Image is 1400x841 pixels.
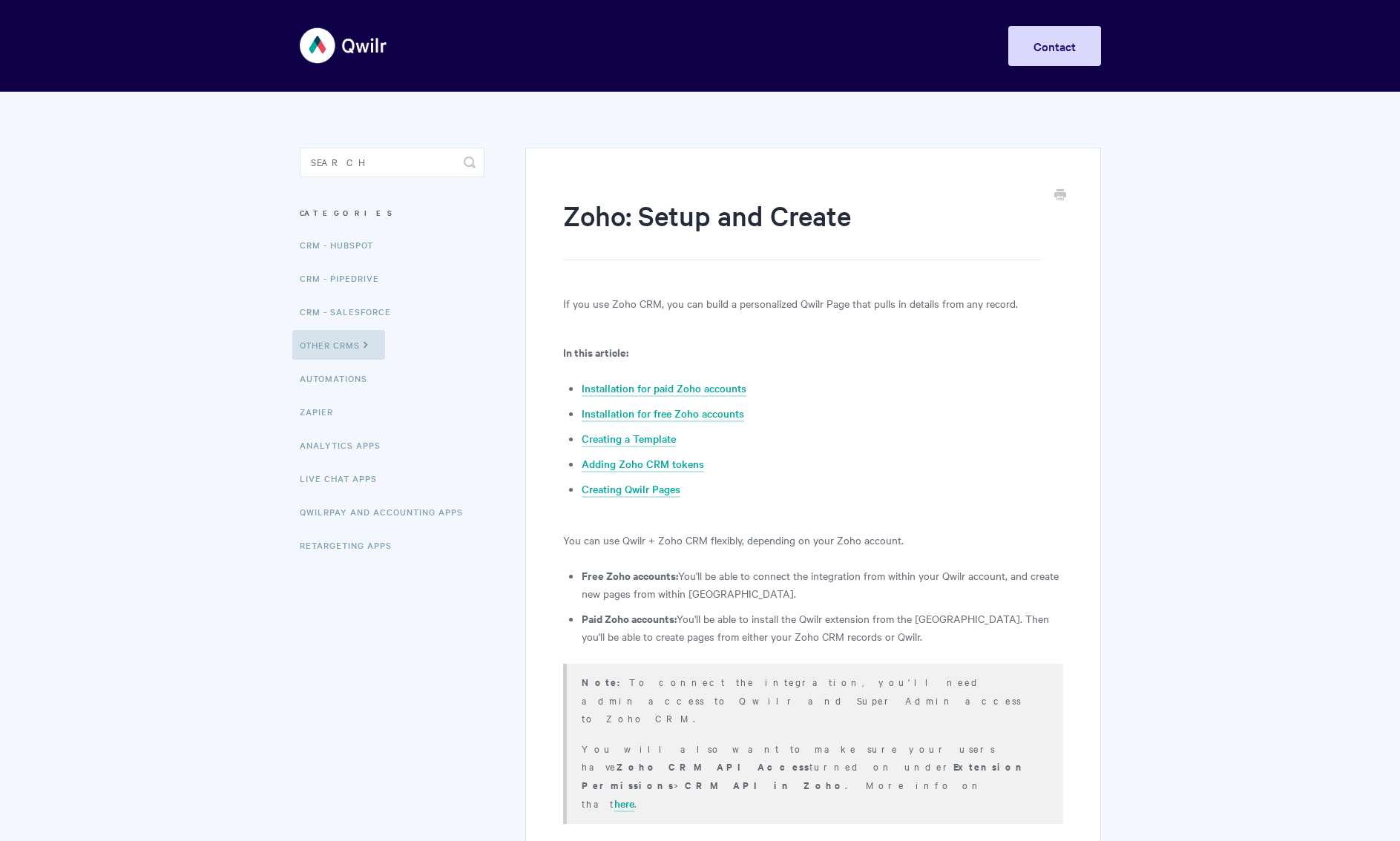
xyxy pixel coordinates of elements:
[582,675,629,689] strong: Note:
[582,610,1062,645] li: You'll be able to install the Qwilr extension from the [GEOGRAPHIC_DATA]. Then you'll be able to ...
[614,796,634,812] a: here
[563,294,1062,312] p: If you use Zoho CRM, you can build a personalized Qwilr Page that pulls in details from any record.
[582,673,1044,727] p: To connect the integration, you'll need admin access to Qwilr and Super Admin access to Zoho CRM.
[582,406,744,422] a: Installation for free Zoho accounts
[300,18,388,73] img: Qwilr Help Center
[300,430,392,460] a: Analytics Apps
[582,431,676,447] a: Creating a Template
[582,380,746,397] a: Installation for paid Zoho accounts
[300,148,484,177] input: Search
[582,610,677,626] strong: Paid Zoho accounts:
[292,330,385,360] a: Other CRMs
[1008,26,1101,66] a: Contact
[582,481,680,498] a: Creating Qwilr Pages
[563,344,628,360] b: In this article:
[300,297,402,326] a: CRM - Salesforce
[300,497,474,527] a: QwilrPay and Accounting Apps
[582,567,1062,602] li: You'll be able to connect the integration from within your Qwilr account, and create new pages fr...
[582,567,678,583] strong: Free Zoho accounts:
[1054,188,1066,204] a: Print this Article
[582,456,704,472] a: Adding Zoho CRM tokens
[300,464,388,493] a: Live Chat Apps
[300,230,384,260] a: CRM - HubSpot
[582,739,1044,812] p: You will also want to make sure your users have turned on under > . More info on that .
[300,363,378,393] a: Automations
[300,263,390,293] a: CRM - Pipedrive
[563,197,1040,260] h1: Zoho: Setup and Create
[685,778,845,792] b: CRM API in Zoho
[300,199,484,226] h3: Categories
[617,759,809,774] b: Zoho CRM API Access
[300,530,403,560] a: Retargeting Apps
[300,397,344,426] a: Zapier
[563,531,1062,549] p: You can use Qwilr + Zoho CRM flexibly, depending on your Zoho account.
